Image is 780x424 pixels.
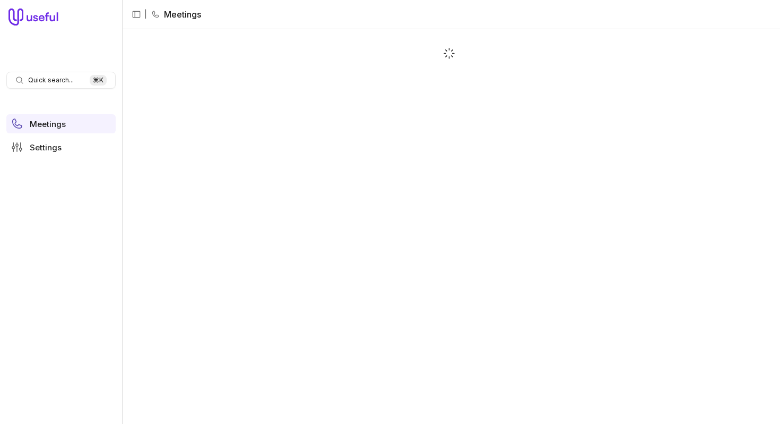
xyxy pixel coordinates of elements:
span: | [144,8,147,21]
span: Settings [30,143,62,151]
button: Collapse sidebar [128,6,144,22]
a: Meetings [6,114,116,133]
span: Meetings [30,120,66,128]
span: Quick search... [28,76,74,84]
a: Settings [6,138,116,157]
li: Meetings [151,8,201,21]
kbd: ⌘ K [90,75,107,86]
